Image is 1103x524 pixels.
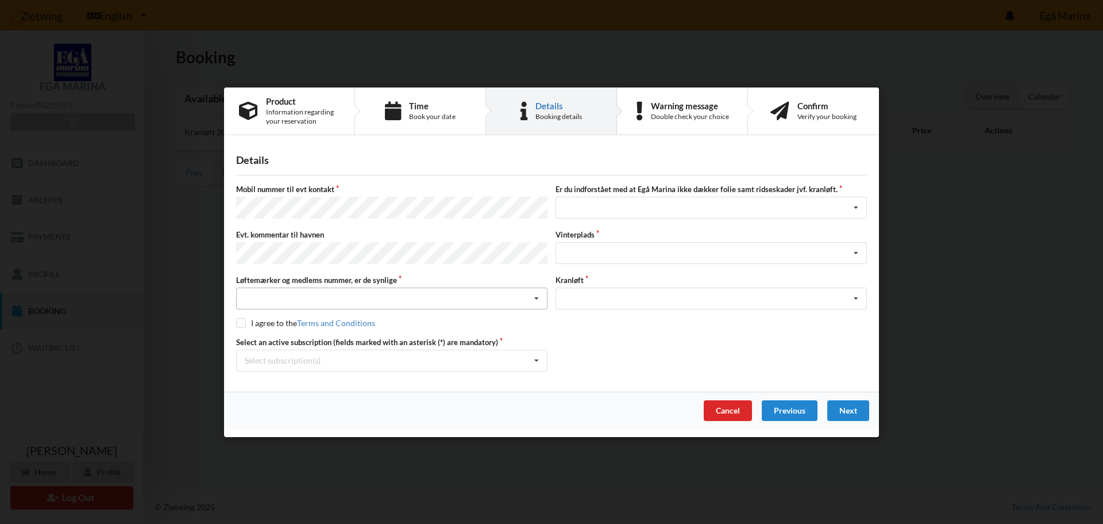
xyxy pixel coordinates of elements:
[236,274,547,285] label: Løftemærker og medlems nummer, er de synlige
[236,184,547,194] label: Mobil nummer til evt kontakt
[236,318,375,328] label: I agree to the
[556,274,867,285] label: Kranløft
[827,400,869,420] div: Next
[651,112,729,121] div: Double check your choice
[266,107,340,125] div: Information regarding your reservation
[236,154,867,167] div: Details
[409,101,456,110] div: Time
[535,101,582,110] div: Details
[236,336,547,347] label: Select an active subscription (fields marked with an asterisk (*) are mandatory)
[556,230,867,240] label: Vinterplads
[651,101,729,110] div: Warning message
[556,184,867,194] label: Er du indforstået med at Egå Marina ikke dækker folie samt ridseskader jvf. kranløft.
[245,355,321,365] div: Select subscription(s)
[704,400,752,420] div: Cancel
[236,230,547,240] label: Evt. kommentar til havnen
[409,112,456,121] div: Book your date
[797,101,857,110] div: Confirm
[297,318,375,328] a: Terms and Conditions
[797,112,857,121] div: Verify your booking
[762,400,817,420] div: Previous
[535,112,582,121] div: Booking details
[266,96,340,105] div: Product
